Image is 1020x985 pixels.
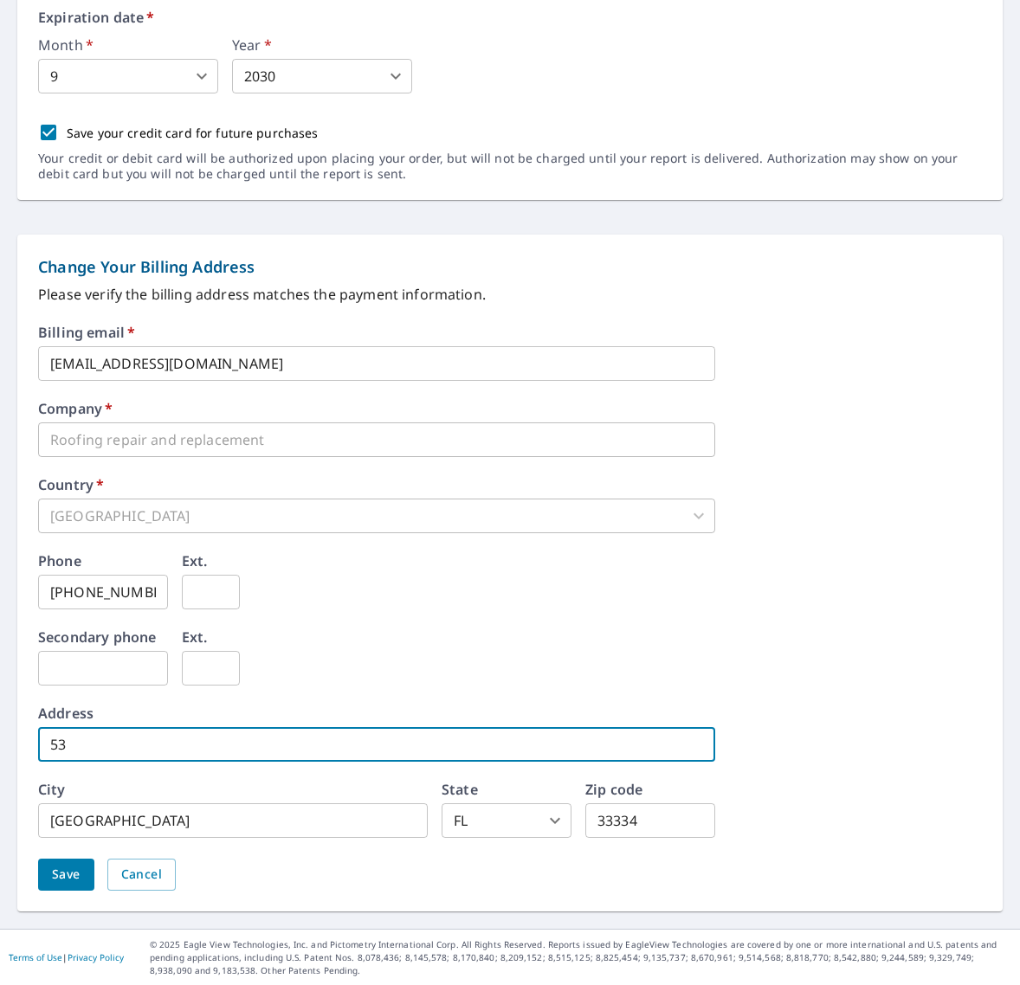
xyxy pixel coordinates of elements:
[38,284,982,305] p: Please verify the billing address matches the payment information.
[585,782,642,796] label: Zip code
[38,59,218,93] div: 9
[68,951,124,963] a: Privacy Policy
[38,402,113,415] label: Company
[182,630,208,644] label: Ext.
[38,859,94,891] button: Save
[38,151,982,182] p: Your credit or debit card will be authorized upon placing your order, but will not be charged unt...
[232,38,412,52] label: Year
[121,864,162,885] span: Cancel
[38,554,81,568] label: Phone
[150,938,1011,977] p: © 2025 Eagle View Technologies, Inc. and Pictometry International Corp. All Rights Reserved. Repo...
[38,630,156,644] label: Secondary phone
[38,478,104,492] label: Country
[52,864,81,885] span: Save
[38,255,982,279] p: Change Your Billing Address
[9,952,124,962] p: |
[38,10,982,24] label: Expiration date
[9,951,62,963] a: Terms of Use
[232,59,412,93] div: 2030
[182,554,208,568] label: Ext.
[107,859,176,891] button: Cancel
[442,803,571,838] div: FL
[67,124,319,142] p: Save your credit card for future purchases
[38,499,715,533] div: [GEOGRAPHIC_DATA]
[442,782,478,796] label: State
[38,782,66,796] label: City
[38,38,218,52] label: Month
[38,706,94,720] label: Address
[38,325,135,339] label: Billing email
